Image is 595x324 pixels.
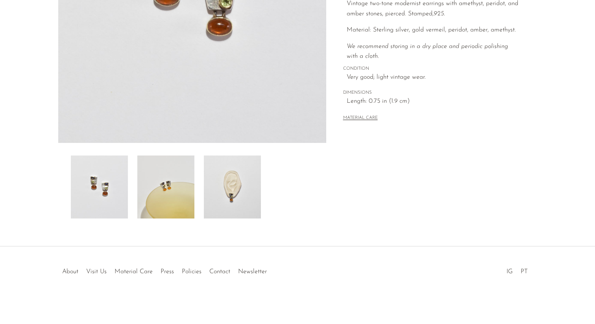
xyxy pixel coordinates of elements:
a: About [62,268,78,275]
span: DIMENSIONS [343,89,520,96]
img: Amethyst Peridot Amber Earrings [204,156,261,218]
span: Length: 0.75 in (1.9 cm) [347,96,520,107]
ul: Quick links [58,262,271,277]
em: 925. [434,11,445,17]
a: Material Care [115,268,153,275]
span: Very good; light vintage wear. [347,72,520,83]
img: Amethyst Peridot Amber Earrings [71,156,128,218]
img: Amethyst Peridot Amber Earrings [137,156,194,218]
a: Policies [182,268,201,275]
a: Contact [209,268,230,275]
button: MATERIAL CARE [343,115,378,121]
a: Press [161,268,174,275]
a: IG [506,268,513,275]
ul: Social Medias [503,262,532,277]
span: CONDITION [343,65,520,72]
i: We recommend storing in a dry place and periodic polishing with a cloth. [347,43,508,60]
a: PT [521,268,528,275]
p: Material: Sterling silver, gold vermeil, peridot, amber, amethyst. [347,25,520,35]
a: Visit Us [86,268,107,275]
